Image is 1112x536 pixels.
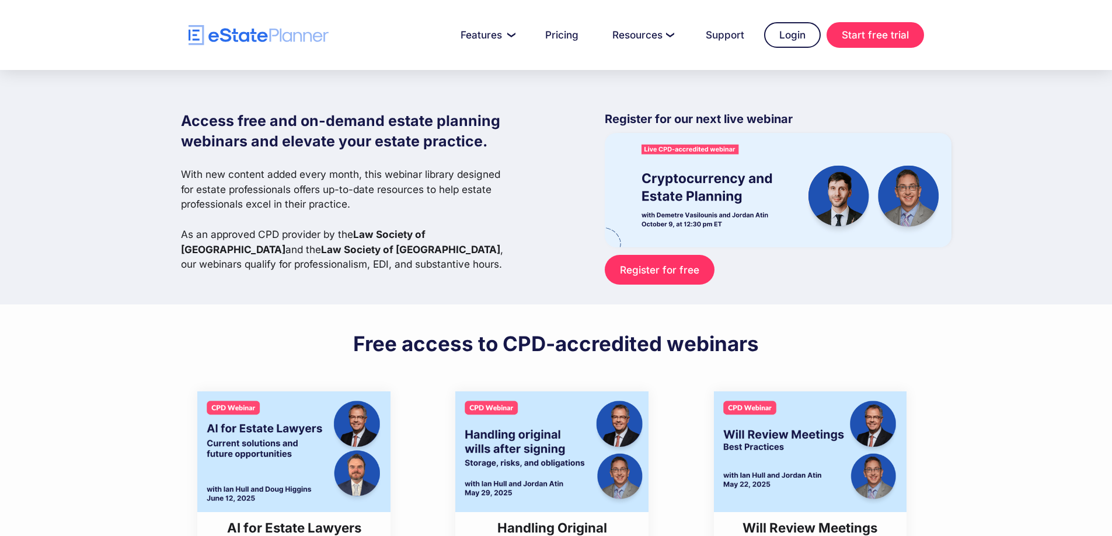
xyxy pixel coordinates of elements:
h1: Access free and on-demand estate planning webinars and elevate your estate practice. [181,111,513,152]
a: Support [692,23,758,47]
a: Pricing [531,23,592,47]
a: Start free trial [827,22,924,48]
strong: Law Society of [GEOGRAPHIC_DATA] [181,228,426,255]
img: eState Academy webinar [605,133,951,247]
h2: Free access to CPD-accredited webinars [353,331,759,356]
p: Register for our next live webinar [605,111,951,133]
a: Features [447,23,525,47]
a: home [189,25,329,45]
a: Register for free [605,255,714,285]
a: Resources [598,23,686,47]
p: With new content added every month, this webinar library designed for estate professionals offers... [181,167,513,272]
a: Login [764,22,821,48]
strong: Law Society of [GEOGRAPHIC_DATA] [321,243,500,255]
